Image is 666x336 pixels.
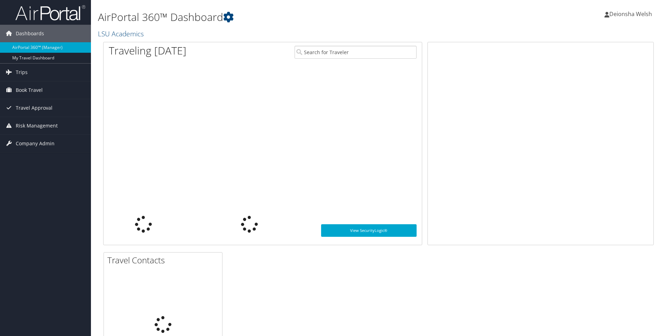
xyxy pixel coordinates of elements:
[609,10,652,18] span: Deionsha Welsh
[321,224,417,237] a: View SecurityLogic®
[107,254,222,266] h2: Travel Contacts
[16,99,52,117] span: Travel Approval
[604,3,659,24] a: Deionsha Welsh
[16,117,58,134] span: Risk Management
[15,5,85,21] img: airportal-logo.png
[98,29,146,38] a: LSU Academics
[98,10,472,24] h1: AirPortal 360™ Dashboard
[16,81,43,99] span: Book Travel
[16,25,44,42] span: Dashboards
[295,46,417,59] input: Search for Traveler
[16,135,55,152] span: Company Admin
[16,64,28,81] span: Trips
[109,43,186,58] h1: Traveling [DATE]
